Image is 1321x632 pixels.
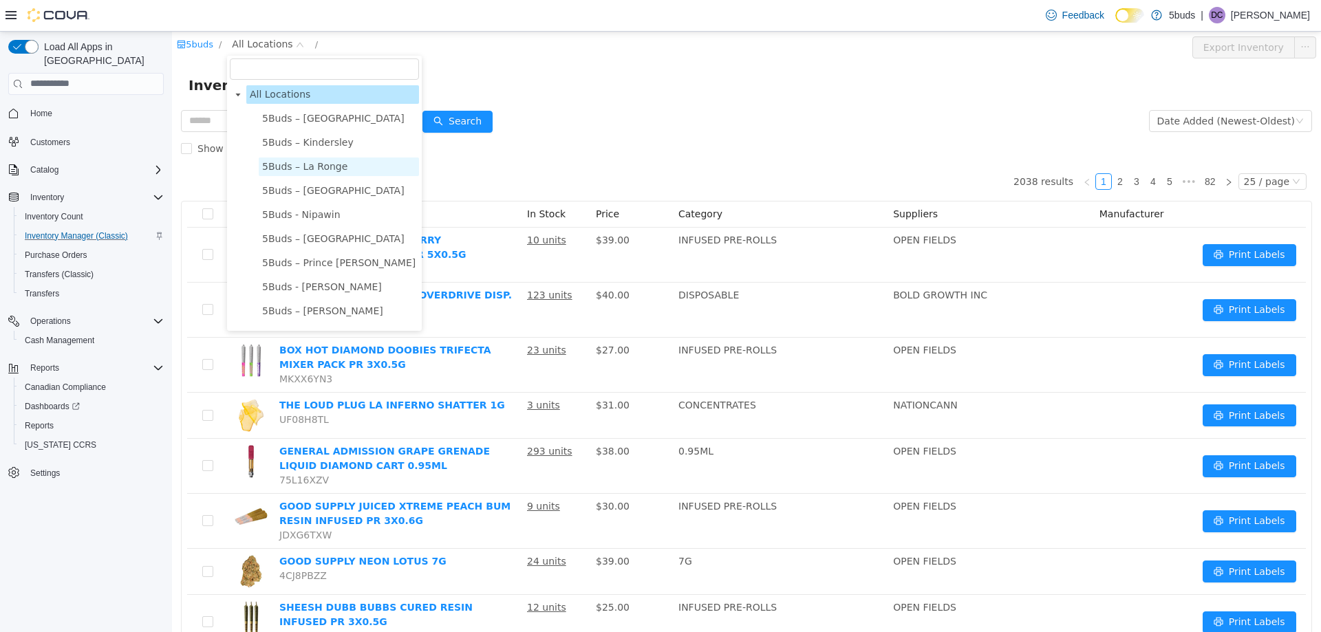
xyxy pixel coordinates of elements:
[30,108,52,119] span: Home
[14,207,169,226] button: Inventory Count
[501,251,716,306] td: DISPOSABLE
[19,285,65,302] a: Transfers
[1211,7,1223,23] span: DC
[501,196,716,251] td: INFUSED PRE-ROLLS
[25,211,83,222] span: Inventory Count
[1031,323,1124,345] button: icon: printerPrint Labels
[1122,5,1144,27] button: icon: ellipsis
[924,142,939,157] a: 1
[87,78,247,96] span: 5Buds – Humboldt
[60,5,120,20] span: All Locations
[107,469,339,494] a: GOOD SUPPLY JUICED XTREME PEACH BUM RESIN INFUSED PR 3X0.6G
[3,188,169,207] button: Inventory
[250,79,321,101] button: icon: searchSearch
[1031,424,1124,446] button: icon: printerPrint Labels
[907,142,923,158] li: Previous Page
[87,126,247,144] span: 5Buds – La Ronge
[424,414,458,425] span: $38.00
[1006,142,1028,158] li: Next 5 Pages
[90,201,233,213] span: 5Buds – [GEOGRAPHIC_DATA]
[62,569,96,603] img: SHEESH DUBB BUBBS CURED RESIN INFUSED PR 3X0.5G hero shot
[19,437,102,453] a: [US_STATE] CCRS
[501,306,716,361] td: INFUSED PRE-ROLLS
[30,137,70,148] span: Customers
[19,379,164,395] span: Canadian Compliance
[355,570,394,581] u: 12 units
[1020,5,1123,27] button: Export Inventory
[355,469,388,480] u: 9 units
[25,105,58,122] a: Home
[424,368,458,379] span: $31.00
[1029,142,1048,157] a: 82
[501,407,716,462] td: 0.95ML
[1049,142,1065,158] li: Next Page
[355,313,394,324] u: 23 units
[424,524,458,535] span: $39.00
[25,335,94,346] span: Cash Management
[90,226,244,237] span: 5Buds – Prince [PERSON_NAME]
[25,360,65,376] button: Reports
[355,177,394,188] span: In Stock
[501,563,716,618] td: INFUSED PRE-ROLLS
[424,469,458,480] span: $30.00
[424,258,458,269] span: $40.00
[107,414,318,439] a: GENERAL ADMISSION GRAPE GRENADE LIQUID DIAMOND CART 0.95ML
[25,360,164,376] span: Reports
[63,60,69,67] i: icon: caret-down
[90,274,211,285] span: 5Buds – [PERSON_NAME]
[30,468,60,479] span: Settings
[30,316,71,327] span: Operations
[107,538,155,549] span: 4CJ8PBZZ
[3,160,169,179] button: Catalog
[355,203,394,214] u: 10 units
[25,382,106,393] span: Canadian Compliance
[941,142,956,157] a: 2
[3,358,169,378] button: Reports
[3,312,169,331] button: Operations
[974,142,989,157] a: 4
[1231,7,1310,23] p: [PERSON_NAME]
[1006,142,1028,158] span: •••
[721,313,784,324] span: OPEN FIELDS
[19,332,164,349] span: Cash Management
[14,284,169,303] button: Transfers
[30,362,59,373] span: Reports
[78,57,138,68] span: All Locations
[19,437,164,453] span: Washington CCRS
[107,342,160,353] span: MKXX6YN3
[90,153,233,164] span: 5Buds – [GEOGRAPHIC_DATA]
[107,498,160,509] span: JDXG6TXW
[14,265,169,284] button: Transfers (Classic)
[1031,580,1124,602] button: icon: printerPrint Labels
[1062,8,1104,22] span: Feedback
[62,468,96,502] img: GOOD SUPPLY JUICED XTREME PEACH BUM RESIN INFUSED PR 3X0.6G hero shot
[107,313,319,338] a: BOX HOT DIAMOND DOOBIES TRIFECTA MIXER PACK PR 3X0.5G
[25,162,164,178] span: Catalog
[20,111,120,122] span: Show Out of Stock
[19,208,164,225] span: Inventory Count
[14,397,169,416] a: Dashboards
[14,246,169,265] button: Purchase Orders
[25,133,164,150] span: Customers
[25,313,76,329] button: Operations
[1040,1,1110,29] a: Feedback
[28,8,89,22] img: Cova
[923,142,940,158] li: 1
[957,142,972,157] a: 3
[14,331,169,350] button: Cash Management
[25,189,164,206] span: Inventory
[19,285,164,302] span: Transfers
[143,8,146,18] span: /
[355,414,400,425] u: 293 units
[30,192,64,203] span: Inventory
[107,524,275,535] a: GOOD SUPPLY NEON LOTUS 7G
[927,177,992,188] span: Manufacturer
[19,247,164,263] span: Purchase Orders
[25,105,164,122] span: Home
[39,40,164,67] span: Load All Apps in [GEOGRAPHIC_DATA]
[14,378,169,397] button: Canadian Compliance
[90,177,169,188] span: 5Buds - Nipawin
[19,266,164,283] span: Transfers (Classic)
[721,177,766,188] span: Suppliers
[1031,479,1124,501] button: icon: printerPrint Labels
